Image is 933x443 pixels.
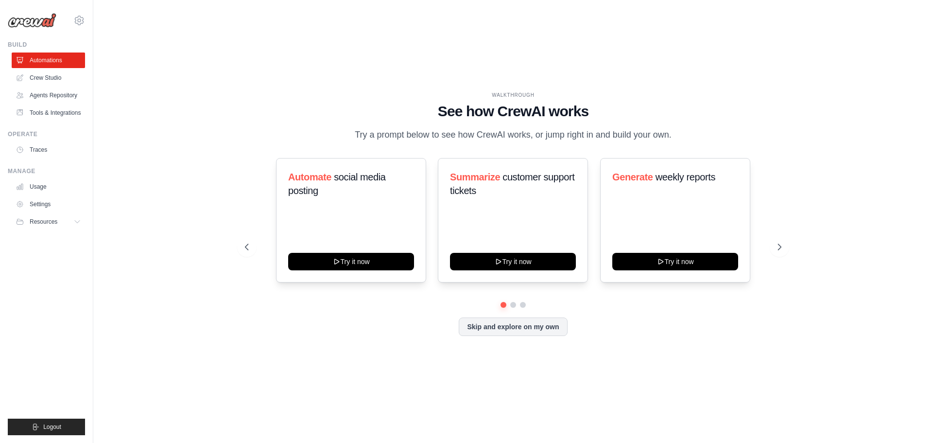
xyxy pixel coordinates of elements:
button: Skip and explore on my own [459,318,567,336]
span: social media posting [288,172,386,196]
div: Build [8,41,85,49]
button: Resources [12,214,85,230]
h1: See how CrewAI works [245,103,781,120]
div: Operate [8,130,85,138]
a: Automations [12,53,85,68]
button: Try it now [288,253,414,270]
p: Try a prompt below to see how CrewAI works, or jump right in and build your own. [350,128,676,142]
a: Settings [12,196,85,212]
div: WALKTHROUGH [245,91,781,99]
span: Logout [43,423,61,431]
span: customer support tickets [450,172,574,196]
span: Resources [30,218,57,226]
span: Generate [612,172,653,182]
div: Manage [8,167,85,175]
img: Logo [8,13,56,28]
a: Traces [12,142,85,158]
button: Try it now [612,253,738,270]
a: Crew Studio [12,70,85,86]
button: Logout [8,419,85,435]
button: Try it now [450,253,576,270]
span: Automate [288,172,331,182]
a: Agents Repository [12,88,85,103]
span: Summarize [450,172,500,182]
a: Usage [12,179,85,195]
a: Tools & Integrations [12,105,85,121]
span: weekly reports [655,172,715,182]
